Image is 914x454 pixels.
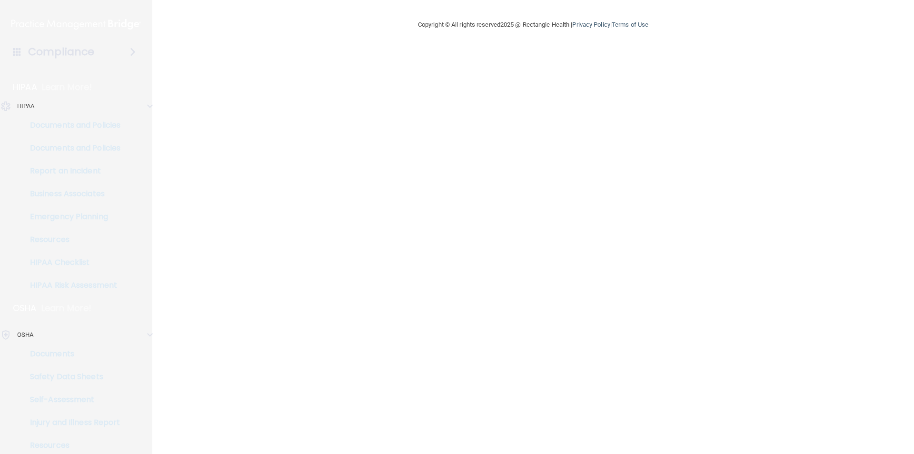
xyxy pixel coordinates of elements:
[13,303,37,314] p: OSHA
[6,166,136,176] p: Report an Incident
[6,143,136,153] p: Documents and Policies
[6,189,136,199] p: Business Associates
[572,21,610,28] a: Privacy Policy
[612,21,648,28] a: Terms of Use
[6,212,136,222] p: Emergency Planning
[6,349,136,359] p: Documents
[6,121,136,130] p: Documents and Policies
[6,258,136,267] p: HIPAA Checklist
[42,81,92,93] p: Learn More!
[41,303,92,314] p: Learn More!
[17,101,35,112] p: HIPAA
[359,10,707,40] div: Copyright © All rights reserved 2025 @ Rectangle Health | |
[17,329,33,341] p: OSHA
[6,235,136,244] p: Resources
[6,281,136,290] p: HIPAA Risk Assessment
[6,372,136,382] p: Safety Data Sheets
[11,15,141,34] img: PMB logo
[28,45,94,59] h4: Compliance
[13,81,37,93] p: HIPAA
[6,395,136,404] p: Self-Assessment
[6,441,136,450] p: Resources
[6,418,136,427] p: Injury and Illness Report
